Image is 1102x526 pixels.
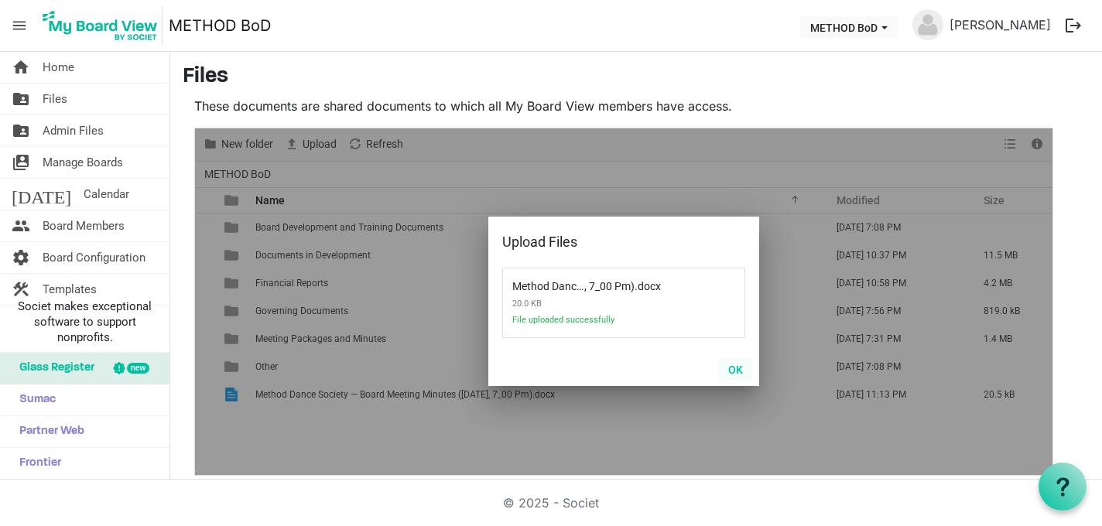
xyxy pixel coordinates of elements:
[43,147,123,178] span: Manage Boards
[800,16,898,38] button: METHOD BoD dropdownbutton
[5,11,34,40] span: menu
[43,242,145,273] span: Board Configuration
[12,210,30,241] span: people
[43,274,97,305] span: Templates
[43,52,74,83] span: Home
[1057,9,1090,42] button: logout
[38,6,169,45] a: My Board View Logo
[12,147,30,178] span: switch_account
[12,52,30,83] span: home
[12,353,94,384] span: Glass Register
[12,179,71,210] span: [DATE]
[943,9,1057,40] a: [PERSON_NAME]
[912,9,943,40] img: no-profile-picture.svg
[7,299,163,345] span: Societ makes exceptional software to support nonprofits.
[169,10,271,41] a: METHOD BoD
[503,495,599,511] a: © 2025 - Societ
[183,64,1090,91] h3: Files
[12,115,30,146] span: folder_shared
[12,384,56,415] span: Sumac
[12,416,84,447] span: Partner Web
[127,363,149,374] div: new
[43,84,67,114] span: Files
[43,210,125,241] span: Board Members
[12,84,30,114] span: folder_shared
[12,274,30,305] span: construction
[12,448,61,479] span: Frontier
[84,179,129,210] span: Calendar
[38,6,163,45] img: My Board View Logo
[512,292,675,315] span: 20.0 KB
[502,231,696,254] div: Upload Files
[12,242,30,273] span: settings
[194,97,1053,115] p: These documents are shared documents to which all My Board View members have access.
[512,271,635,292] span: Method Dance Society — Board Meeting Minutes (sep 21, 2025, 7_00 Pm).docx
[512,315,675,334] span: File uploaded successfully
[43,115,104,146] span: Admin Files
[718,358,753,380] button: OK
